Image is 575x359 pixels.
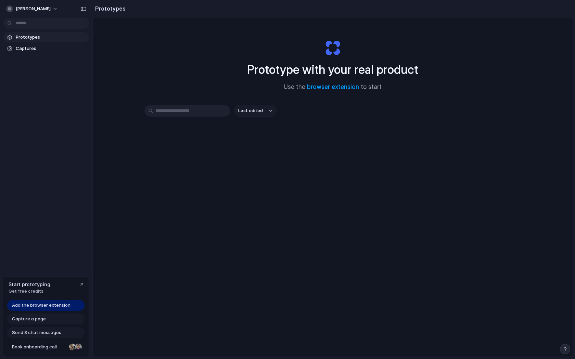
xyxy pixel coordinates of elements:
[247,61,418,79] h1: Prototype with your real product
[12,302,71,309] span: Add the browser extension
[74,343,82,351] div: Christian Iacullo
[9,281,50,288] span: Start prototyping
[3,43,89,54] a: Captures
[284,83,382,92] span: Use the to start
[3,32,89,42] a: Prototypes
[12,329,61,336] span: Send 3 chat messages
[238,107,263,114] span: Last edited
[92,4,126,13] h2: Prototypes
[16,45,86,52] span: Captures
[307,83,359,90] a: browser extension
[16,5,51,12] span: [PERSON_NAME]
[3,3,61,14] button: [PERSON_NAME]
[234,105,277,117] button: Last edited
[68,343,76,351] div: Nicole Kubica
[12,344,66,350] span: Book onboarding call
[16,34,86,41] span: Prototypes
[7,342,85,353] a: Book onboarding call
[9,288,50,295] span: Get free credits
[12,316,46,322] span: Capture a page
